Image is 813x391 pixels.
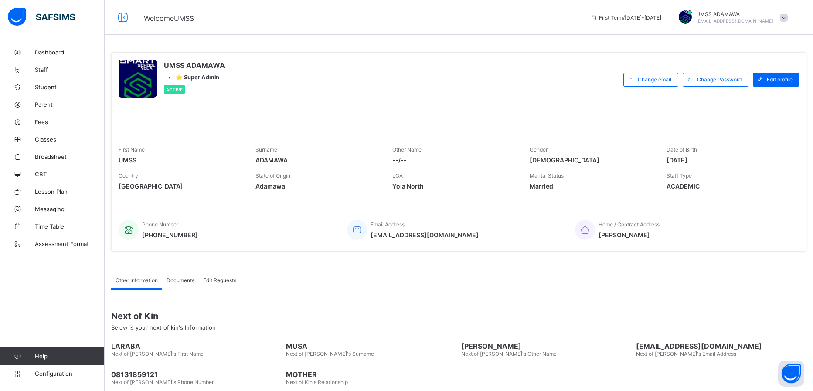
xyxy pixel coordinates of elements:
[286,342,456,351] span: MUSA
[35,66,105,73] span: Staff
[35,206,105,212] span: Messaging
[35,84,105,91] span: Student
[530,146,548,153] span: Gender
[530,172,564,179] span: Marital Status
[392,156,516,164] span: --/--
[35,188,105,195] span: Lesson Plan
[667,156,790,164] span: [DATE]
[392,172,403,179] span: LGA
[286,379,348,385] span: Next of Kin's Relationship
[696,18,773,24] span: [EMAIL_ADDRESS][DOMAIN_NAME]
[8,8,75,26] img: safsims
[35,153,105,160] span: Broadsheet
[111,351,204,357] span: Next of [PERSON_NAME]'s First Name
[35,118,105,125] span: Fees
[35,49,105,56] span: Dashboard
[636,342,806,351] span: [EMAIL_ADDRESS][DOMAIN_NAME]
[35,240,105,247] span: Assessment Format
[119,182,242,190] span: [GEOGRAPHIC_DATA]
[35,136,105,143] span: Classes
[599,221,660,228] span: Home / Contract Address
[164,61,225,70] span: UMSS ADAMAWA
[667,146,697,153] span: Date of Birth
[119,156,242,164] span: UMSS
[35,171,105,178] span: CBT
[35,353,104,360] span: Help
[530,156,653,164] span: [DEMOGRAPHIC_DATA]
[176,74,219,81] span: ⭐ Super Admin
[167,277,194,283] span: Documents
[142,231,198,239] span: [PHONE_NUMBER]
[696,11,773,17] span: UMSS ADAMAWA
[35,370,104,377] span: Configuration
[255,182,379,190] span: Adamawa
[638,76,671,83] span: Change email
[119,172,138,179] span: Country
[778,361,804,387] button: Open asap
[111,324,216,331] span: Below is your next of kin's Information
[119,146,145,153] span: First Name
[111,342,282,351] span: LARABA
[111,379,214,385] span: Next of [PERSON_NAME]'s Phone Number
[144,14,194,23] span: Welcome UMSS
[166,87,183,92] span: Active
[255,146,277,153] span: Surname
[670,10,792,25] div: UMSSADAMAWA
[111,311,806,321] span: Next of Kin
[667,182,790,190] span: ACADEMIC
[697,76,742,83] span: Change Password
[461,342,632,351] span: [PERSON_NAME]
[667,172,692,179] span: Staff Type
[286,351,374,357] span: Next of [PERSON_NAME]'s Surname
[392,182,516,190] span: Yola North
[35,223,105,230] span: Time Table
[142,221,178,228] span: Phone Number
[111,370,282,379] span: 08131859121
[599,231,660,239] span: [PERSON_NAME]
[590,14,661,21] span: session/term information
[371,231,479,239] span: [EMAIL_ADDRESS][DOMAIN_NAME]
[767,76,793,83] span: Edit profile
[392,146,422,153] span: Other Name
[203,277,236,283] span: Edit Requests
[116,277,158,283] span: Other Information
[35,101,105,108] span: Parent
[255,172,290,179] span: State of Origin
[461,351,557,357] span: Next of [PERSON_NAME]'s Other Name
[286,370,456,379] span: MOTHER
[255,156,379,164] span: ADAMAWA
[530,182,653,190] span: Married
[164,74,225,81] div: •
[371,221,405,228] span: Email Address
[636,351,736,357] span: Next of [PERSON_NAME]'s Email Address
